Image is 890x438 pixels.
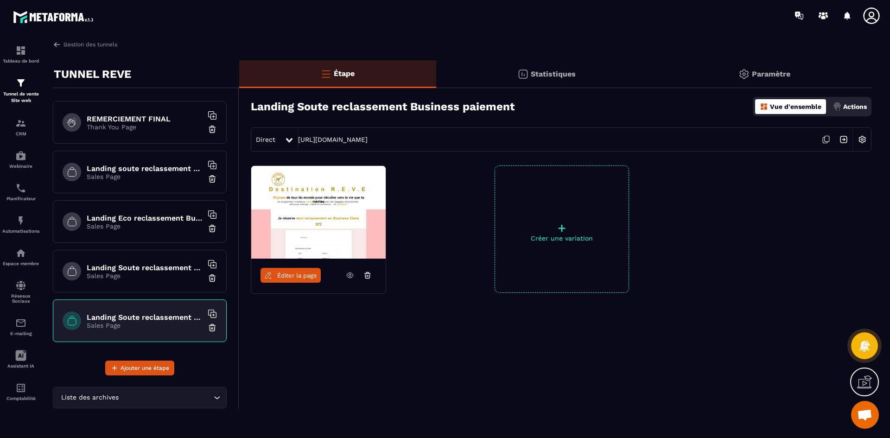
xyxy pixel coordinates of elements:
[531,70,576,78] p: Statistiques
[2,273,39,311] a: social-networksocial-networkRéseaux Sociaux
[495,235,629,242] p: Créer une variation
[2,91,39,104] p: Tunnel de vente Site web
[87,313,203,322] h6: Landing Soute reclassement Business paiement
[15,215,26,226] img: automations
[15,150,26,161] img: automations
[87,164,203,173] h6: Landing soute reclassement choix
[2,375,39,408] a: accountantaccountantComptabilité
[15,248,26,259] img: automations
[87,214,203,222] h6: Landing Eco reclassement Business paiement
[770,103,821,110] p: Vue d'ensemble
[2,396,39,401] p: Comptabilité
[2,131,39,136] p: CRM
[853,131,871,148] img: setting-w.858f3a88.svg
[53,40,117,49] a: Gestion des tunnels
[2,176,39,208] a: schedulerschedulerPlanificateur
[87,114,203,123] h6: REMERCIEMENT FINAL
[2,363,39,368] p: Assistant IA
[15,183,26,194] img: scheduler
[87,173,203,180] p: Sales Page
[87,322,203,329] p: Sales Page
[261,268,321,283] a: Éditer la page
[495,222,629,235] p: +
[2,164,39,169] p: Webinaire
[2,229,39,234] p: Automatisations
[15,118,26,129] img: formation
[208,323,217,332] img: trash
[87,222,203,230] p: Sales Page
[208,125,217,134] img: trash
[2,111,39,143] a: formationformationCRM
[843,103,867,110] p: Actions
[208,174,217,184] img: trash
[121,363,169,373] span: Ajouter une étape
[2,331,39,336] p: E-mailing
[87,263,203,272] h6: Landing Soute reclassement Eco paiement
[2,293,39,304] p: Réseaux Sociaux
[53,40,61,49] img: arrow
[251,166,386,259] img: image
[15,317,26,329] img: email
[13,8,96,25] img: logo
[2,241,39,273] a: automationsautomationsEspace membre
[320,68,331,79] img: bars-o.4a397970.svg
[334,69,355,78] p: Étape
[2,311,39,343] a: emailemailE-mailing
[835,131,852,148] img: arrow-next.bcc2205e.svg
[851,401,879,429] div: Ouvrir le chat
[298,136,368,143] a: [URL][DOMAIN_NAME]
[2,343,39,375] a: Assistant IA
[2,208,39,241] a: automationsautomationsAutomatisations
[87,123,203,131] p: Thank You Page
[251,100,515,113] h3: Landing Soute reclassement Business paiement
[760,102,768,111] img: dashboard-orange.40269519.svg
[2,70,39,111] a: formationformationTunnel de vente Site web
[54,65,131,83] p: TUNNEL REVE
[2,58,39,63] p: Tableau de bord
[2,261,39,266] p: Espace membre
[15,77,26,89] img: formation
[277,272,317,279] span: Éditer la page
[121,393,211,403] input: Search for option
[87,272,203,279] p: Sales Page
[15,382,26,394] img: accountant
[752,70,790,78] p: Paramètre
[53,387,227,408] div: Search for option
[2,196,39,201] p: Planificateur
[208,273,217,283] img: trash
[738,69,750,80] img: setting-gr.5f69749f.svg
[517,69,528,80] img: stats.20deebd0.svg
[2,38,39,70] a: formationformationTableau de bord
[59,393,121,403] span: Liste des archives
[15,280,26,291] img: social-network
[208,224,217,233] img: trash
[256,136,275,143] span: Direct
[833,102,841,111] img: actions.d6e523a2.png
[2,143,39,176] a: automationsautomationsWebinaire
[105,361,174,375] button: Ajouter une étape
[15,45,26,56] img: formation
